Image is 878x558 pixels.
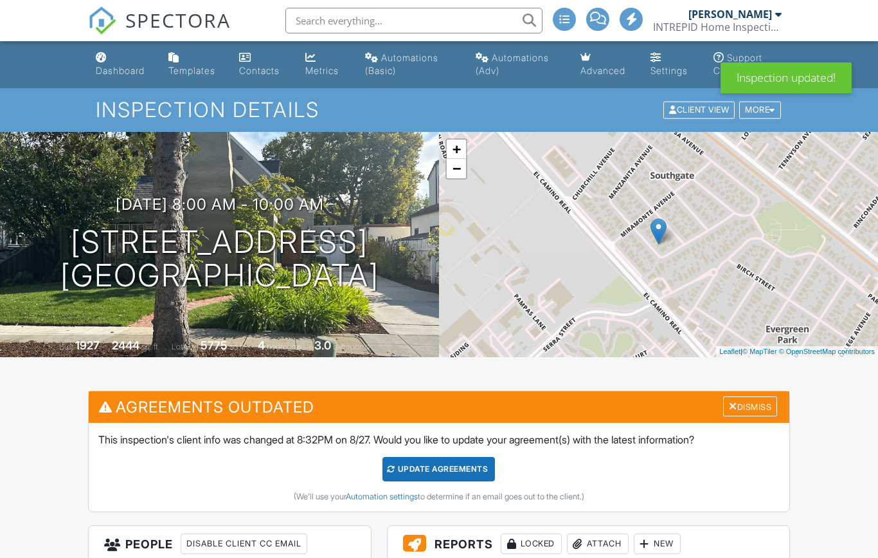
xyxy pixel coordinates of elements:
[88,17,231,44] a: SPECTORA
[739,102,781,119] div: More
[501,534,562,554] div: Locked
[125,6,231,33] span: SPECTORA
[234,46,291,83] a: Contacts
[333,342,370,351] span: bathrooms
[91,46,153,83] a: Dashboard
[360,46,460,83] a: Automations (Basic)
[172,342,199,351] span: Lot Size
[59,342,73,351] span: Built
[201,339,228,352] div: 5775
[116,196,324,213] h3: [DATE] 8:00 am - 10:00 am
[663,102,735,119] div: Client View
[300,46,349,83] a: Metrics
[229,342,246,351] span: sq.ft.
[112,339,139,352] div: 2444
[645,46,698,83] a: Settings
[567,534,629,554] div: Attach
[96,65,145,76] div: Dashboard
[181,534,307,554] div: Disable Client CC Email
[141,342,159,351] span: sq. ft.
[258,339,265,352] div: 4
[650,65,688,76] div: Settings
[634,534,681,554] div: New
[88,6,116,35] img: The Best Home Inspection Software - Spectora
[447,140,466,159] a: Zoom in
[723,396,777,416] div: Dismiss
[719,348,740,355] a: Leaflet
[96,98,782,121] h1: Inspection Details
[239,65,280,76] div: Contacts
[75,339,100,352] div: 1927
[314,339,331,352] div: 3.0
[89,423,790,512] div: This inspection's client info was changed at 8:32PM on 8/27. Would you like to update your agreem...
[60,225,379,293] h1: [STREET_ADDRESS] [GEOGRAPHIC_DATA]
[476,52,549,76] div: Automations (Adv)
[653,21,782,33] div: INTREPID Home Inspection
[305,65,339,76] div: Metrics
[382,457,495,481] div: Update Agreements
[688,8,772,21] div: [PERSON_NAME]
[168,65,215,76] div: Templates
[716,346,878,357] div: |
[580,65,625,76] div: Advanced
[267,342,302,351] span: bedrooms
[285,8,542,33] input: Search everything...
[346,492,418,501] a: Automation settings
[708,46,788,83] a: Support Center
[779,348,875,355] a: © OpenStreetMap contributors
[89,391,790,423] h3: Agreements Outdated
[447,159,466,178] a: Zoom out
[662,104,738,114] a: Client View
[470,46,565,83] a: Automations (Advanced)
[721,62,852,93] div: Inspection updated!
[713,52,762,76] div: Support Center
[575,46,636,83] a: Advanced
[365,52,438,76] div: Automations (Basic)
[98,492,780,502] div: (We'll use your to determine if an email goes out to the client.)
[163,46,224,83] a: Templates
[742,348,777,355] a: © MapTiler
